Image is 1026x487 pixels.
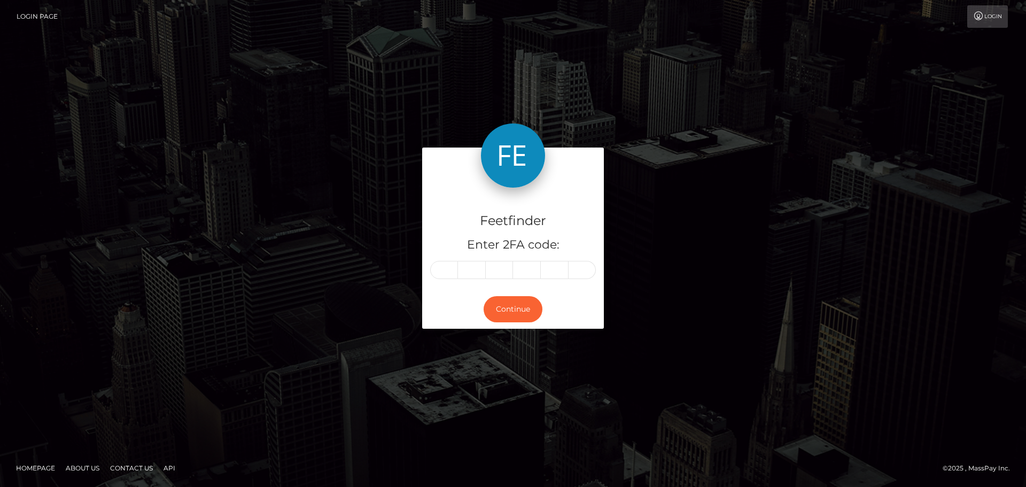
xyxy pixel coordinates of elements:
[17,5,58,28] a: Login Page
[106,460,157,476] a: Contact Us
[159,460,180,476] a: API
[430,212,596,230] h4: Feetfinder
[12,460,59,476] a: Homepage
[430,237,596,253] h5: Enter 2FA code:
[61,460,104,476] a: About Us
[481,123,545,188] img: Feetfinder
[943,462,1018,474] div: © 2025 , MassPay Inc.
[484,296,542,322] button: Continue
[967,5,1008,28] a: Login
